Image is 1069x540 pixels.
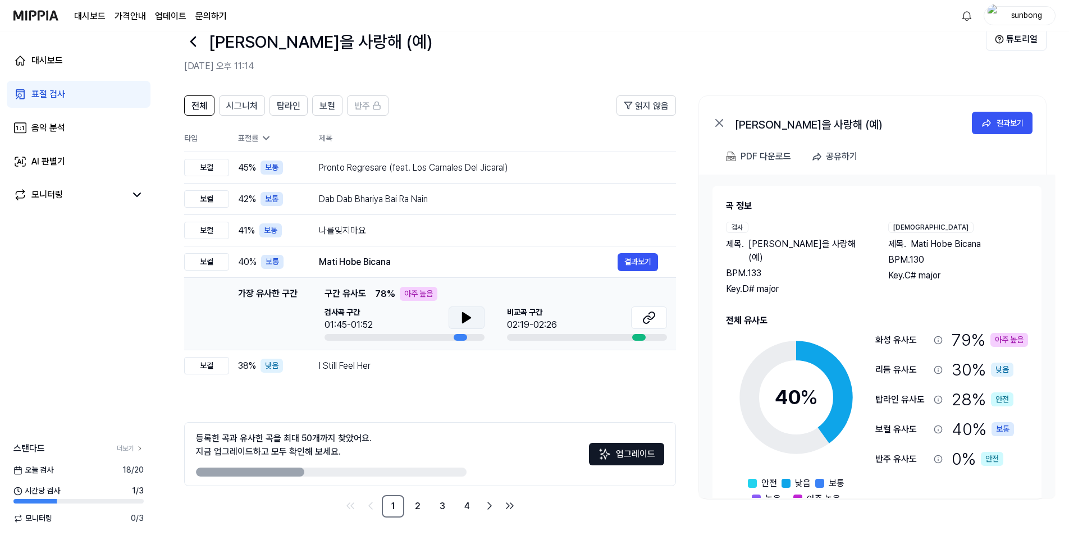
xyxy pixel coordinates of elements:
div: 아주 높음 [990,333,1028,347]
div: 낮음 [991,363,1013,377]
button: 결과보기 [618,253,658,271]
div: 40 [775,382,818,413]
span: 제목 . [726,237,744,264]
div: 안전 [991,392,1013,406]
span: 78 % [375,287,395,301]
span: 0 / 3 [131,512,144,524]
h2: 곡 정보 [726,199,1028,213]
div: Dab Dab Bhariya Bai Ra Nain [319,193,658,206]
div: 등록한 곡과 유사한 곡을 최대 50개까지 찾았어요. 지금 업그레이드하고 모두 확인해 보세요. [196,432,372,459]
span: 아주 높음 [807,492,840,506]
button: 전체 [184,95,214,116]
span: 검사곡 구간 [325,306,373,318]
button: 읽지 않음 [616,95,676,116]
div: 화성 유사도 [875,333,929,347]
h1: 이순간을 사랑해 (예) [209,29,432,54]
div: Mati Hobe Bicana [319,255,618,269]
span: [PERSON_NAME]을 사랑해 (예) [748,237,866,264]
a: 문의하기 [195,10,227,23]
span: 안전 [761,477,777,490]
span: 모니터링 [13,512,52,524]
span: 탑라인 [277,99,300,113]
a: 모니터링 [13,188,126,202]
span: % [800,385,818,409]
a: Go to first page [341,497,359,515]
button: 탑라인 [269,95,308,116]
div: sunbong [1004,9,1048,21]
a: 대시보드 [74,10,106,23]
div: [PERSON_NAME]을 사랑해 (예) [735,116,960,130]
button: 업그레이드 [589,443,664,465]
a: 표절 검사 [7,81,150,108]
div: 보컬 [184,159,229,176]
button: profilesunbong [984,6,1056,25]
div: I Still Feel Her [319,359,658,373]
div: 표절률 [238,132,301,144]
div: 보컬 유사도 [875,423,929,436]
div: 보컬 [184,222,229,239]
div: 아주 높음 [400,287,437,301]
div: 음악 분석 [31,121,65,135]
button: 반주 [347,95,389,116]
div: 대시보드 [31,54,63,67]
span: 구간 유사도 [325,287,366,301]
th: 타입 [184,125,229,152]
div: 안전 [981,452,1003,466]
span: 42 % [238,193,256,206]
div: 보통 [261,192,283,206]
button: 결과보기 [972,112,1033,134]
a: 4 [456,495,478,518]
span: 제목 . [888,237,906,251]
button: 가격안내 [115,10,146,23]
span: 보통 [829,477,844,490]
div: AI 판별기 [31,155,65,168]
div: 공유하기 [826,149,857,164]
div: 낮음 [261,359,283,373]
div: 리듬 유사도 [875,363,929,377]
div: 표절 검사 [31,88,65,101]
div: Key. C# major [888,269,1028,282]
div: 01:45-01:52 [325,318,373,332]
div: Key. D# major [726,282,866,296]
button: 공유하기 [807,145,866,168]
div: 보통 [261,161,283,175]
a: AI 판별기 [7,148,150,175]
div: 보컬 [184,190,229,208]
button: 튜토리얼 [986,28,1047,51]
div: 02:19-02:26 [507,318,557,332]
a: 3 [431,495,454,518]
button: PDF 다운로드 [724,145,793,168]
div: 탑라인 유사도 [875,393,929,406]
h2: [DATE] 오후 11:14 [184,60,986,73]
div: 28 % [952,387,1013,412]
button: 보컬 [312,95,342,116]
div: [DEMOGRAPHIC_DATA] [888,222,974,233]
span: 비교곡 구간 [507,306,557,318]
div: 검사 [726,222,748,233]
img: PDF Download [726,152,736,162]
a: 2 [406,495,429,518]
h2: 전체 유사도 [726,314,1028,327]
a: 음악 분석 [7,115,150,141]
span: 스탠다드 [13,442,45,455]
div: 79 % [952,327,1028,353]
div: Pronto Regresare (feat. Los Carnales Del Jicaral) [319,161,658,175]
div: 나를잊지마요 [319,224,658,237]
div: 0 % [952,446,1003,472]
nav: pagination [184,495,676,518]
div: PDF 다운로드 [741,149,791,164]
div: 보통 [992,422,1014,436]
a: 대시보드 [7,47,150,74]
span: 시그니처 [226,99,258,113]
a: 1 [382,495,404,518]
a: 곡 정보검사제목.[PERSON_NAME]을 사랑해 (예)BPM.133Key.D# major[DEMOGRAPHIC_DATA]제목.Mati Hobe BicanaBPM.130Key... [699,175,1055,498]
div: 보통 [259,223,282,237]
span: 41 % [238,224,255,237]
img: Sparkles [598,447,611,461]
img: Help [995,35,1004,44]
div: BPM. 130 [888,253,1028,267]
div: 보컬 [184,357,229,374]
img: 알림 [960,9,974,22]
a: Sparkles업그레이드 [589,452,664,463]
